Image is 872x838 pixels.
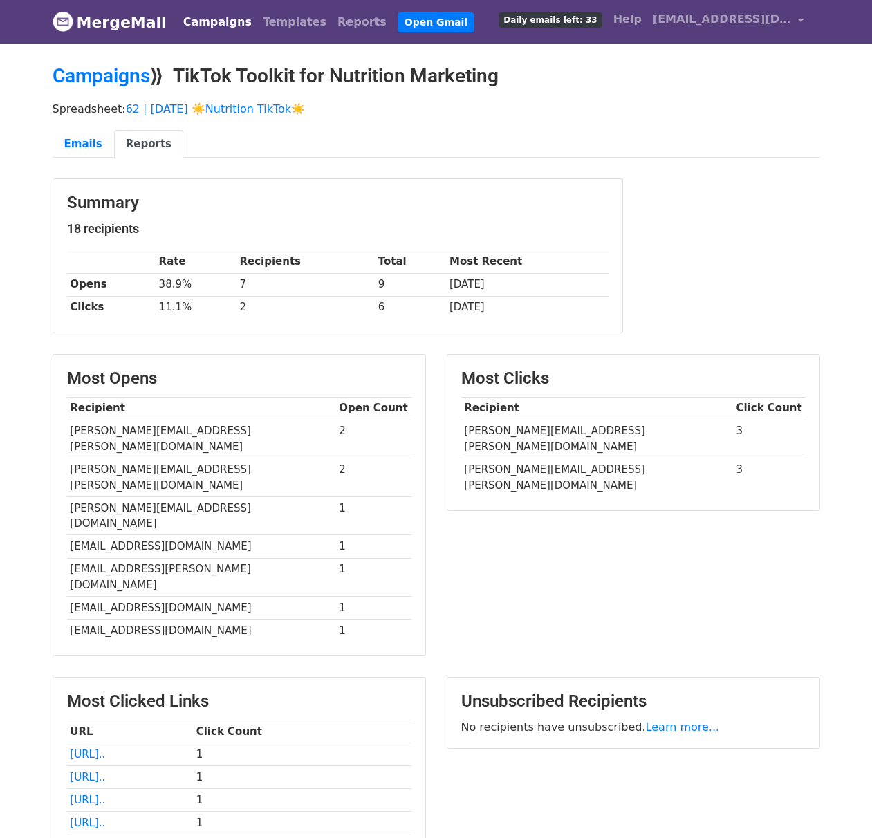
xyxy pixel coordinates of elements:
[733,420,806,458] td: 3
[156,273,236,296] td: 38.9%
[257,8,332,36] a: Templates
[461,720,806,734] p: No recipients have unsubscribed.
[53,130,114,158] a: Emails
[499,12,602,28] span: Daily emails left: 33
[67,496,336,535] td: [PERSON_NAME][EMAIL_ADDRESS][DOMAIN_NAME]
[336,496,411,535] td: 1
[803,772,872,838] iframe: Chat Widget
[461,691,806,711] h3: Unsubscribed Recipients
[646,720,720,734] a: Learn more...
[332,8,392,36] a: Reports
[67,420,336,458] td: [PERSON_NAME][EMAIL_ADDRESS][PERSON_NAME][DOMAIN_NAME]
[193,812,411,835] td: 1
[67,620,336,642] td: [EMAIL_ADDRESS][DOMAIN_NAME]
[375,296,446,319] td: 6
[375,250,446,273] th: Total
[336,420,411,458] td: 2
[446,273,608,296] td: [DATE]
[493,6,607,33] a: Daily emails left: 33
[70,817,105,829] a: [URL]..
[398,12,474,32] a: Open Gmail
[733,397,806,420] th: Click Count
[53,102,820,116] p: Spreadsheet:
[733,458,806,496] td: 3
[461,458,733,496] td: [PERSON_NAME][EMAIL_ADDRESS][PERSON_NAME][DOMAIN_NAME]
[67,720,193,743] th: URL
[67,296,156,319] th: Clicks
[336,558,411,597] td: 1
[114,130,183,158] a: Reports
[178,8,257,36] a: Campaigns
[67,458,336,497] td: [PERSON_NAME][EMAIL_ADDRESS][PERSON_NAME][DOMAIN_NAME]
[608,6,647,33] a: Help
[70,794,105,806] a: [URL]..
[156,296,236,319] td: 11.1%
[336,597,411,620] td: 1
[70,771,105,783] a: [URL]..
[446,296,608,319] td: [DATE]
[67,597,336,620] td: [EMAIL_ADDRESS][DOMAIN_NAME]
[336,397,411,420] th: Open Count
[193,766,411,789] td: 1
[67,535,336,558] td: [EMAIL_ADDRESS][DOMAIN_NAME]
[67,193,609,213] h3: Summary
[53,64,820,88] h2: ⟫ TikTok Toolkit for Nutrition Marketing
[336,535,411,558] td: 1
[53,64,150,87] a: Campaigns
[193,743,411,766] td: 1
[461,369,806,389] h3: Most Clicks
[461,420,733,458] td: [PERSON_NAME][EMAIL_ADDRESS][PERSON_NAME][DOMAIN_NAME]
[236,273,375,296] td: 7
[446,250,608,273] th: Most Recent
[461,397,733,420] th: Recipient
[67,691,411,711] h3: Most Clicked Links
[236,250,375,273] th: Recipients
[236,296,375,319] td: 2
[653,11,791,28] span: [EMAIL_ADDRESS][DOMAIN_NAME]
[647,6,809,38] a: [EMAIL_ADDRESS][DOMAIN_NAME]
[375,273,446,296] td: 9
[67,558,336,597] td: [EMAIL_ADDRESS][PERSON_NAME][DOMAIN_NAME]
[156,250,236,273] th: Rate
[53,8,167,37] a: MergeMail
[336,458,411,497] td: 2
[53,11,73,32] img: MergeMail logo
[67,221,609,236] h5: 18 recipients
[67,397,336,420] th: Recipient
[336,620,411,642] td: 1
[193,720,411,743] th: Click Count
[193,789,411,812] td: 1
[67,369,411,389] h3: Most Opens
[126,102,305,115] a: 62 | [DATE] ☀️Nutrition TikTok☀️
[67,273,156,296] th: Opens
[70,748,105,761] a: [URL]..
